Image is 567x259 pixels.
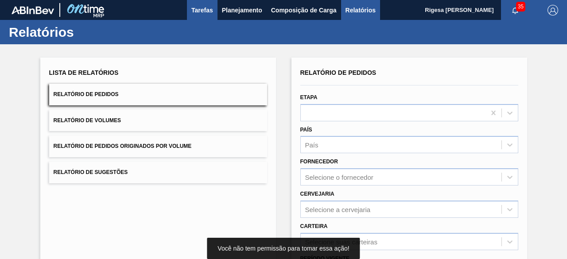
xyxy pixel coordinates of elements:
span: Relatório de Pedidos Originados por Volume [54,143,192,149]
span: Relatório de Pedidos [300,69,377,76]
span: Planejamento [222,5,262,15]
span: Relatório de Pedidos [54,91,119,97]
div: Selecione a cervejaria [305,205,371,213]
span: Composição de Carga [271,5,337,15]
span: Relatório de Volumes [54,117,121,124]
button: Notificações [501,4,529,16]
span: Relatórios [346,5,376,15]
button: Relatório de Volumes [49,110,267,131]
button: Relatório de Sugestões [49,162,267,183]
span: 35 [516,2,525,12]
div: País [305,141,318,149]
img: TNhmsLtSVTkK8tSr43FrP2fwEKptu5GPRR3wAAAABJRU5ErkJggg== [12,6,54,14]
label: Etapa [300,94,318,101]
h1: Relatórios [9,27,166,37]
label: Carteira [300,223,328,229]
span: Você não tem permissão para tomar essa ação! [217,245,349,252]
label: Cervejaria [300,191,334,197]
div: Selecione o fornecedor [305,174,373,181]
img: Logout [548,5,558,15]
span: Relatório de Sugestões [54,169,128,175]
span: Lista de Relatórios [49,69,119,76]
span: Tarefas [191,5,213,15]
button: Relatório de Pedidos Originados por Volume [49,135,267,157]
button: Relatório de Pedidos [49,84,267,105]
label: País [300,127,312,133]
label: Fornecedor [300,158,338,165]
